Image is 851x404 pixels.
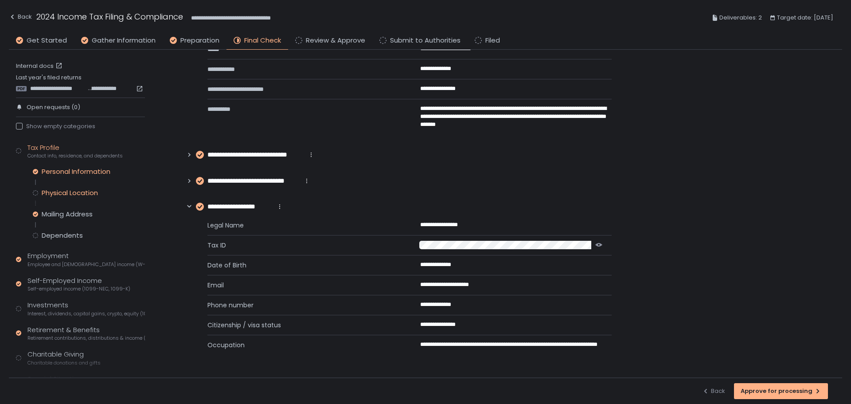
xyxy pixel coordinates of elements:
[207,321,399,329] span: Citizenship / visa status
[734,383,828,399] button: Approve for processing
[9,11,32,25] button: Back
[702,383,725,399] button: Back
[27,251,145,268] div: Employment
[777,12,833,23] span: Target date: [DATE]
[27,103,80,111] span: Open requests (0)
[719,12,762,23] span: Deliverables: 2
[244,35,281,46] span: Final Check
[27,349,101,366] div: Charitable Giving
[42,210,93,219] div: Mailing Address
[27,261,145,268] span: Employee and [DEMOGRAPHIC_DATA] income (W-2s)
[36,11,183,23] h1: 2024 Income Tax Filing & Compliance
[16,62,64,70] a: Internal docs
[42,188,98,197] div: Physical Location
[27,143,123,160] div: Tax Profile
[92,35,156,46] span: Gather Information
[42,231,83,240] div: Dependents
[27,360,101,366] span: Charitable donations and gifts
[741,387,821,395] div: Approve for processing
[485,35,500,46] span: Filed
[207,241,398,250] span: Tax ID
[42,167,110,176] div: Personal Information
[27,35,67,46] span: Get Started
[180,35,219,46] span: Preparation
[27,300,145,317] div: Investments
[27,286,130,292] span: Self-employed income (1099-NEC, 1099-K)
[27,310,145,317] span: Interest, dividends, capital gains, crypto, equity (1099s, K-1s)
[207,341,399,357] span: Occupation
[207,261,399,270] span: Date of Birth
[27,325,145,342] div: Retirement & Benefits
[207,301,399,310] span: Phone number
[27,153,123,159] span: Contact info, residence, and dependents
[9,12,32,22] div: Back
[27,374,109,391] div: Special Situations
[207,281,399,290] span: Email
[16,74,145,92] div: Last year's filed returns
[27,276,130,293] div: Self-Employed Income
[702,387,725,395] div: Back
[306,35,365,46] span: Review & Approve
[27,335,145,341] span: Retirement contributions, distributions & income (1099-R, 5498)
[207,221,399,230] span: Legal Name
[390,35,461,46] span: Submit to Authorities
